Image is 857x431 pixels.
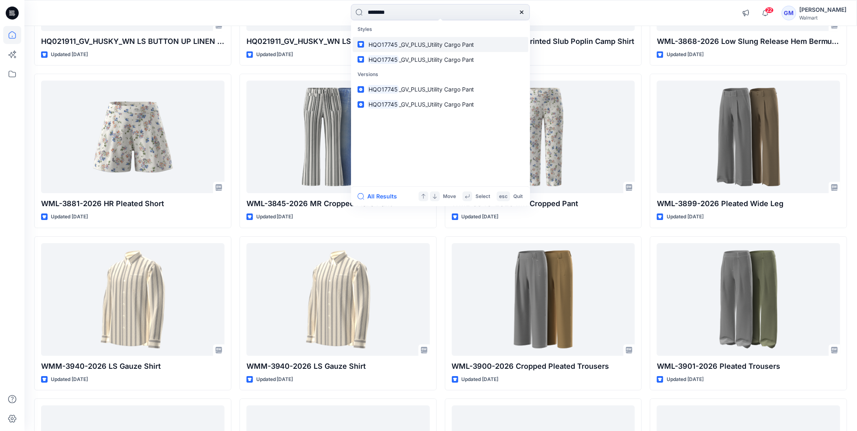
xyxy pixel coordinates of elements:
[765,7,774,13] span: 22
[358,192,402,201] button: All Results
[51,213,88,221] p: Updated [DATE]
[41,36,225,47] p: HQ021911_GV_HUSKY_WN LS BUTTON UP LINEN LOOKALIKE SHIRT
[800,5,847,15] div: [PERSON_NAME]
[462,213,499,221] p: Updated [DATE]
[353,37,528,52] a: HQO17745_GV_PLUS_Utility Cargo Pant
[51,375,88,384] p: Updated [DATE]
[353,97,528,112] a: HQO17745_GV_PLUS_Utility Cargo Pant
[782,6,796,20] div: GM
[452,198,635,209] p: WML-3840-2026 MR Cropped Pant
[367,85,399,94] mark: HQO17745
[41,198,225,209] p: WML-3881-2026 HR Pleated Short
[353,52,528,67] a: HQO17745_GV_PLUS_Utility Cargo Pant
[513,192,523,201] p: Quit
[246,243,430,356] a: WMM-3940-2026 LS Gauze Shirt
[499,192,508,201] p: esc
[367,40,399,49] mark: HQO17745
[256,213,293,221] p: Updated [DATE]
[667,50,704,59] p: Updated [DATE]
[353,67,528,82] p: Versions
[462,375,499,384] p: Updated [DATE]
[51,50,88,59] p: Updated [DATE]
[452,36,635,47] p: HQ025850_GV_REG_Printed Slub Poplin Camp Shirt
[367,100,399,109] mark: HQO17745
[443,192,456,201] p: Move
[475,192,490,201] p: Select
[353,22,528,37] p: Styles
[399,86,474,93] span: _GV_PLUS_Utility Cargo Pant
[452,243,635,356] a: WML-3900-2026 Cropped Pleated Trousers
[246,198,430,209] p: WML-3845-2026 MR Cropped Flare Pant
[452,361,635,372] p: WML-3900-2026 Cropped Pleated Trousers
[657,81,840,193] a: WML-3899-2026 Pleated Wide Leg
[657,198,840,209] p: WML-3899-2026 Pleated Wide Leg
[657,361,840,372] p: WML-3901-2026 Pleated Trousers
[353,82,528,97] a: HQO17745_GV_PLUS_Utility Cargo Pant
[41,361,225,372] p: WMM-3940-2026 LS Gauze Shirt
[246,81,430,193] a: WML-3845-2026 MR Cropped Flare Pant
[399,101,474,108] span: _GV_PLUS_Utility Cargo Pant
[399,41,474,48] span: _GV_PLUS_Utility Cargo Pant
[657,243,840,356] a: WML-3901-2026 Pleated Trousers
[667,375,704,384] p: Updated [DATE]
[399,56,474,63] span: _GV_PLUS_Utility Cargo Pant
[800,15,847,21] div: Walmart
[246,361,430,372] p: WMM-3940-2026 LS Gauze Shirt
[41,81,225,193] a: WML-3881-2026 HR Pleated Short
[41,243,225,356] a: WMM-3940-2026 LS Gauze Shirt
[452,81,635,193] a: WML-3840-2026 MR Cropped Pant
[367,55,399,64] mark: HQO17745
[657,36,840,47] p: WML-3868-2026 Low Slung Release Hem Bermuda Short
[246,36,430,47] p: HQ021911_GV_HUSKY_WN LS BUTTON UP LINEN LOOKALIKE SHIRT
[256,375,293,384] p: Updated [DATE]
[256,50,293,59] p: Updated [DATE]
[667,213,704,221] p: Updated [DATE]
